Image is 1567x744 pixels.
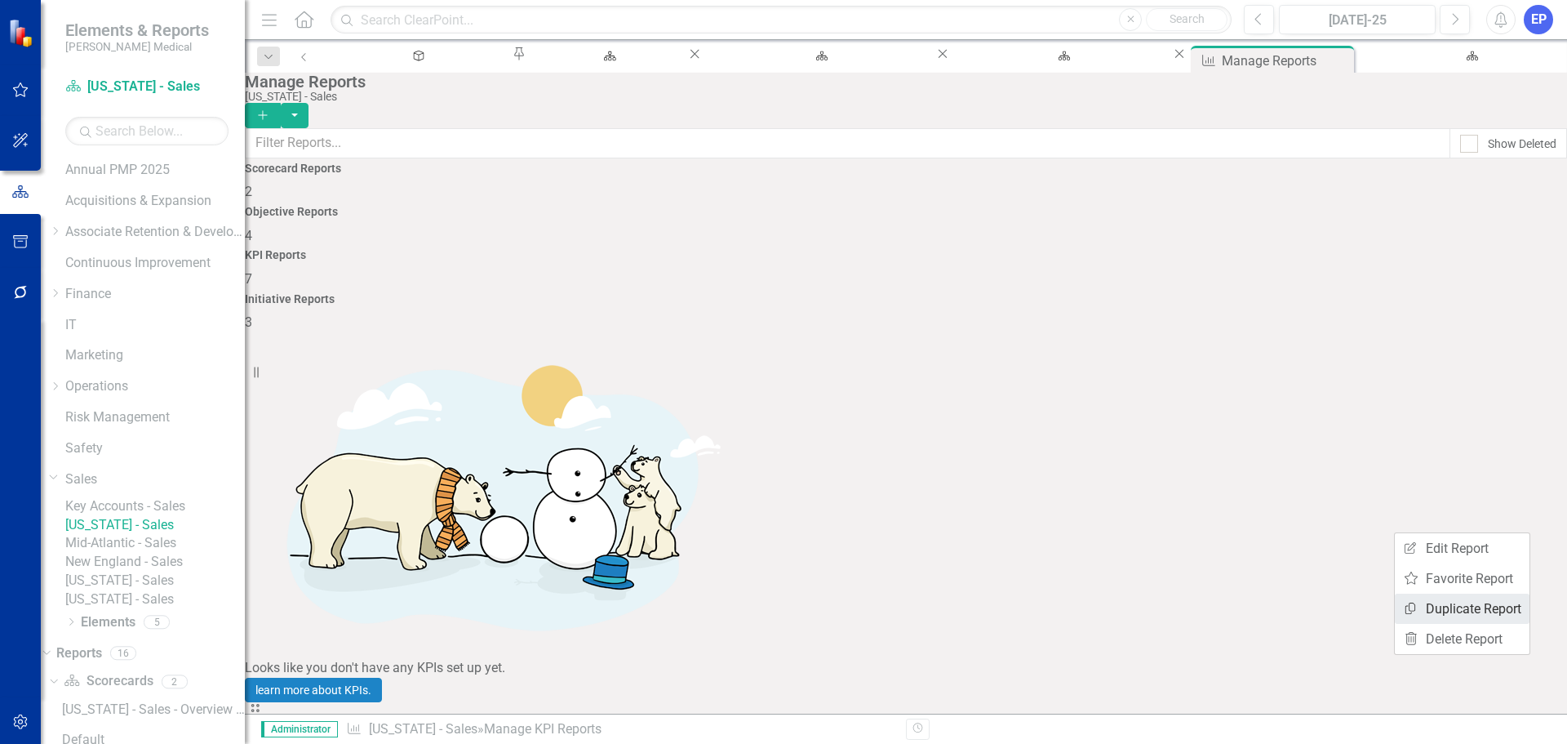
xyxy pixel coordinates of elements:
input: Filter Reports... [245,128,1450,158]
a: [US_STATE] - Sales - Overview Dashboard [58,697,245,723]
div: Looks like you don't have any KPIs set up yet. [245,659,1567,678]
h4: Initiative Reports [245,293,1567,305]
a: [US_STATE] - Sales [65,590,245,609]
input: Search Below... [65,117,229,145]
a: Duplicate Report [1395,594,1529,624]
button: Search [1146,8,1227,31]
a: Balanced Scorecard (Daily Huddle) [321,46,511,66]
a: [US_STATE] - Sales [65,572,245,590]
button: [DATE]-25 [1279,5,1436,34]
a: Scorecards [64,672,153,691]
input: Search ClearPoint... [331,6,1232,34]
a: Key Accounts - Sales - Overview Dashboard [704,46,934,66]
span: Search [1170,12,1205,25]
a: Delete Report [1395,624,1529,654]
div: Balanced Scorecard (Daily Huddle) [335,61,496,82]
img: Getting started [245,332,735,659]
img: ClearPoint Strategy [8,18,37,47]
a: Key Accounts - Sales [65,497,245,516]
div: Sales - Overview Dashboard [542,61,672,82]
div: » Manage KPI Reports [346,720,894,739]
div: [DATE]-25 [1285,11,1430,30]
div: 2 [162,675,188,688]
a: [US_STATE] - Sales - Overview Dashboard [951,46,1171,66]
a: New England - Sales [65,553,245,572]
a: IT [65,316,245,335]
div: 16 [110,646,136,660]
small: [PERSON_NAME] Medical [65,40,209,53]
span: Elements & Reports [65,20,209,40]
a: [US_STATE] - Sales [65,78,229,96]
a: Risk Management [65,408,245,427]
button: EP [1524,5,1553,34]
a: Acquisitions & Expansion [65,192,245,211]
a: [US_STATE] - Sales [65,516,245,535]
div: Key Accounts - Sales - Overview Dashboard [718,61,920,82]
div: [US_STATE] - Sales [245,91,1559,103]
a: [US_STATE] - Sales [369,721,477,737]
a: Safety [65,439,245,458]
a: Operations [65,377,245,396]
div: Mid-Atlantic - Sales - Overview Dashboard [1372,61,1565,82]
a: Sales [65,470,245,489]
a: Favorite Report [1395,564,1529,594]
div: Show Deleted [1488,136,1556,152]
div: [US_STATE] - Sales - Overview Dashboard [62,702,245,717]
a: Annual PMP 2025 [65,161,245,180]
h4: Scorecard Reports [245,163,1567,175]
a: Sales - Overview Dashboard [527,46,686,66]
div: Manage Reports [1222,51,1350,71]
a: Continuous Improvement [65,254,245,273]
a: Associate Retention & Development [65,223,245,242]
a: Elements [81,613,135,632]
a: Marketing [65,346,245,365]
div: 5 [144,615,170,629]
h4: Objective Reports [245,206,1567,218]
div: [US_STATE] - Sales - Overview Dashboard [966,61,1156,82]
span: Administrator [261,721,338,737]
div: Manage Reports [245,73,1559,91]
h4: KPI Reports [245,249,1567,261]
a: Reports [56,644,102,663]
a: learn more about KPIs. [245,678,382,703]
a: Edit Report [1395,533,1529,564]
a: Mid-Atlantic - Sales [65,534,245,553]
a: Finance [65,285,245,304]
